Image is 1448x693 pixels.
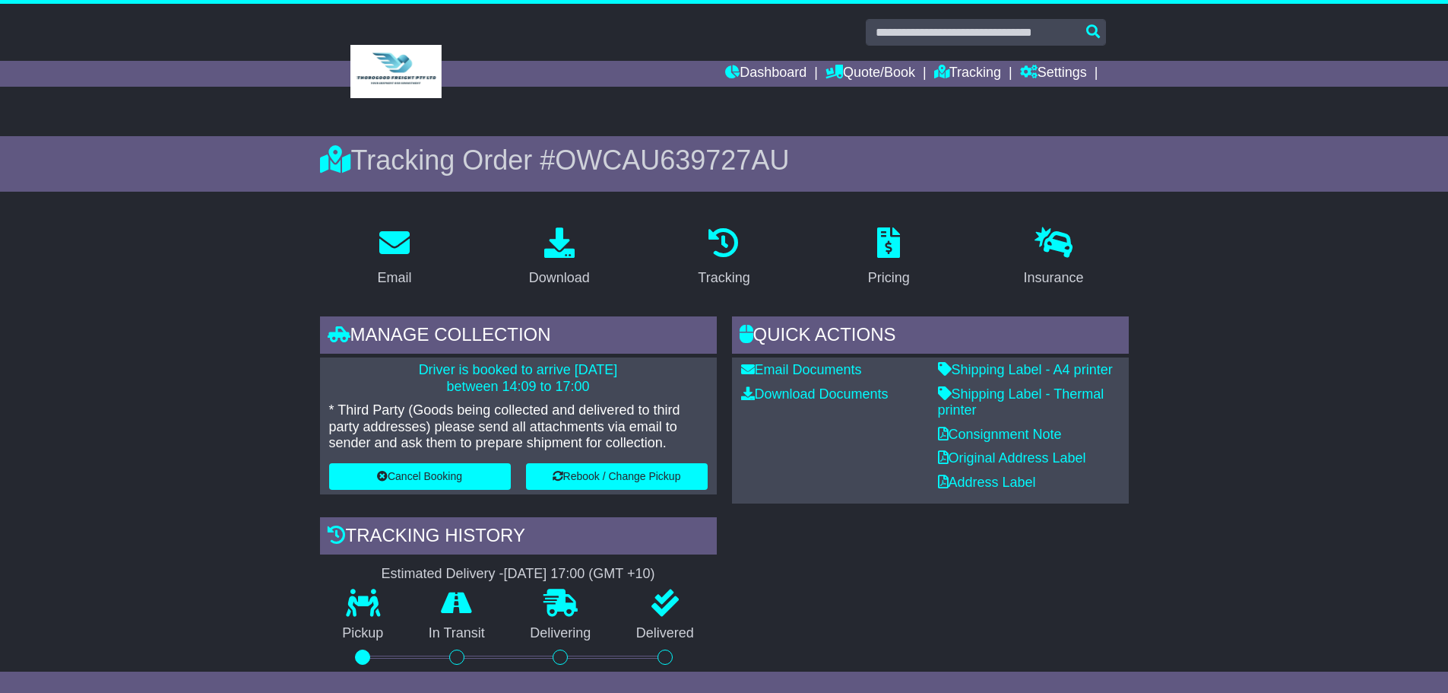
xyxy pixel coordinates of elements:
a: Original Address Label [938,450,1086,466]
a: Shipping Label - Thermal printer [938,386,1104,418]
a: Tracking [934,61,1001,87]
span: OWCAU639727AU [555,145,789,176]
p: * Third Party (Goods being collected and delivered to third party addresses) please send all atta... [329,402,708,452]
div: Estimated Delivery - [320,566,717,583]
a: Shipping Label - A4 printer [938,362,1113,377]
div: Email [377,268,411,288]
div: Tracking history [320,517,717,558]
a: Insurance [1014,222,1094,294]
button: Rebook / Change Pickup [526,463,708,490]
a: Quote/Book [825,61,915,87]
button: Cancel Booking [329,463,511,490]
div: Pricing [868,268,910,288]
div: [DATE] 17:00 (GMT +10) [504,566,655,583]
a: Consignment Note [938,427,1062,442]
p: In Transit [406,625,508,642]
div: Quick Actions [732,316,1129,358]
a: Email [367,222,421,294]
div: Tracking [698,268,749,288]
div: Tracking Order # [320,144,1129,176]
a: Download [519,222,600,294]
div: Manage collection [320,316,717,358]
a: Address Label [938,475,1036,490]
a: Email Documents [741,362,862,377]
a: Dashboard [725,61,806,87]
p: Delivered [613,625,717,642]
p: Delivering [508,625,614,642]
div: Download [529,268,590,288]
a: Pricing [858,222,920,294]
a: Tracking [688,222,759,294]
p: Driver is booked to arrive [DATE] between 14:09 to 17:00 [329,362,708,395]
a: Download Documents [741,386,889,402]
a: Settings [1020,61,1087,87]
div: Insurance [1024,268,1084,288]
p: Pickup [320,625,407,642]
